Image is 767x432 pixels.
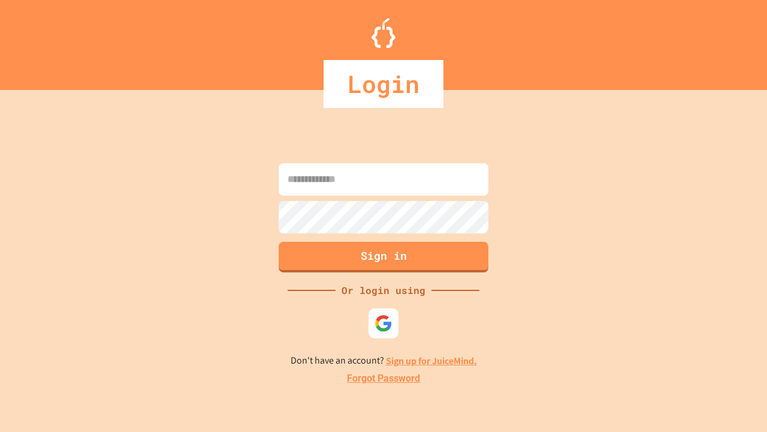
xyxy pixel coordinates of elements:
[347,371,420,386] a: Forgot Password
[279,242,488,272] button: Sign in
[372,18,395,48] img: Logo.svg
[375,314,392,332] img: google-icon.svg
[324,60,443,108] div: Login
[386,355,477,367] a: Sign up for JuiceMind.
[336,283,431,298] div: Or login using
[291,353,477,368] p: Don't have an account?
